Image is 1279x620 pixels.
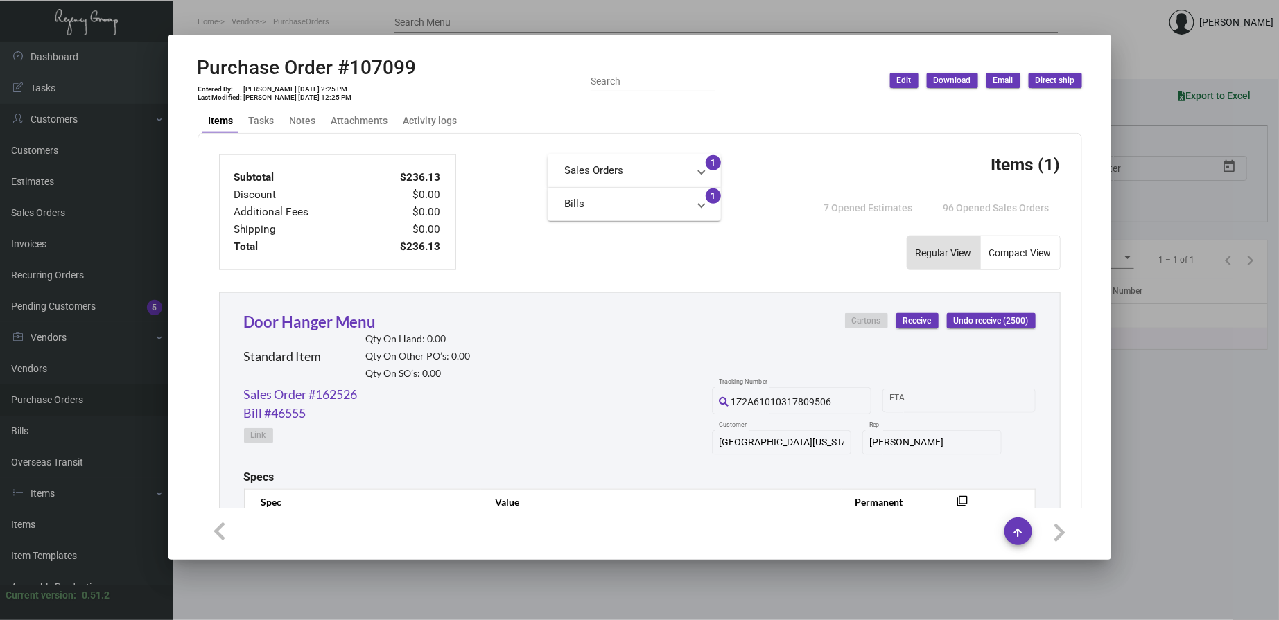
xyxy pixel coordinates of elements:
[897,75,912,87] span: Edit
[896,313,939,328] button: Receive
[403,114,457,128] div: Activity logs
[981,236,1060,269] button: Compact View
[243,94,353,102] td: [PERSON_NAME] [DATE] 12:25 PM
[6,588,76,603] div: Current version:
[368,169,442,186] td: $236.13
[82,588,110,603] div: 0.51.2
[481,490,841,514] th: Value
[244,404,306,423] a: Bill #46555
[548,188,721,221] mat-expansion-panel-header: Bills
[234,204,368,221] td: Additional Fees
[244,490,481,514] th: Spec
[944,396,1011,407] input: End date
[842,490,937,514] th: Permanent
[934,75,971,87] span: Download
[813,195,924,220] button: 7 Opened Estimates
[289,114,315,128] div: Notes
[907,236,980,269] button: Regular View
[986,73,1020,88] button: Email
[366,333,471,345] h2: Qty On Hand: 0.00
[957,499,968,511] mat-icon: filter_none
[244,312,376,331] a: Door Hanger Menu
[234,238,368,256] td: Total
[234,169,368,186] td: Subtotal
[244,428,273,443] button: Link
[234,186,368,204] td: Discount
[248,114,274,128] div: Tasks
[244,349,322,364] h2: Standard Item
[198,94,243,102] td: Last Modified:
[889,396,932,407] input: Start date
[890,73,919,88] button: Edit
[903,315,932,327] span: Receive
[927,73,978,88] button: Download
[366,368,471,380] h2: Qty On SO’s: 0.00
[251,429,266,441] span: Link
[845,313,888,328] button: Cartons
[368,186,442,204] td: $0.00
[331,114,388,128] div: Attachments
[208,114,233,128] div: Items
[198,85,243,94] td: Entered By:
[993,75,1013,87] span: Email
[564,196,688,212] mat-panel-title: Bills
[1036,75,1075,87] span: Direct ship
[852,315,881,327] span: Cartons
[991,154,1061,175] h3: Items (1)
[244,385,358,404] a: Sales Order #162526
[932,195,1061,220] button: 96 Opened Sales Orders
[366,351,471,362] h2: Qty On Other PO’s: 0.00
[824,202,913,213] span: 7 Opened Estimates
[943,202,1050,213] span: 96 Opened Sales Orders
[368,221,442,238] td: $0.00
[731,396,831,407] span: 1Z2A61010317809506
[244,470,275,484] h2: Specs
[1029,73,1082,88] button: Direct ship
[234,221,368,238] td: Shipping
[368,238,442,256] td: $236.13
[198,56,417,80] h2: Purchase Order #107099
[243,85,353,94] td: [PERSON_NAME] [DATE] 2:25 PM
[368,204,442,221] td: $0.00
[947,313,1036,328] button: Undo receive (2500)
[954,315,1029,327] span: Undo receive (2500)
[548,154,721,188] mat-expansion-panel-header: Sales Orders
[564,163,688,179] mat-panel-title: Sales Orders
